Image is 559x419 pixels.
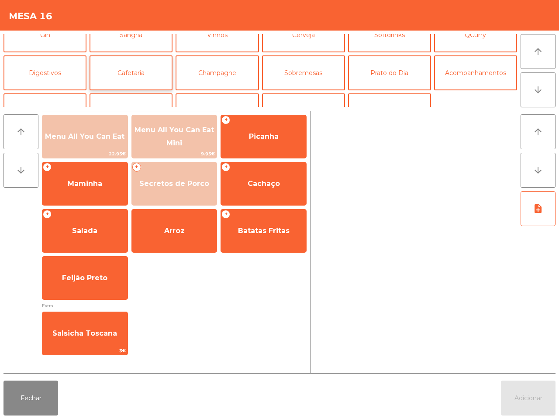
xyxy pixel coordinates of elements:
button: Prato do Dia [348,55,431,90]
span: + [43,163,52,172]
span: Maminha [68,179,102,188]
i: arrow_upward [533,127,543,137]
i: arrow_upward [533,46,543,57]
button: Bolt [176,93,259,128]
button: Uber/Glovo [90,93,173,128]
span: + [43,210,52,219]
button: arrow_upward [521,114,556,149]
button: QCurry [434,17,517,52]
span: Salsicha Toscana [52,329,117,337]
button: Acompanhamentos [434,55,517,90]
button: arrow_downward [521,72,556,107]
span: Menu All You Can Eat [45,132,124,141]
span: 22.95€ [42,150,128,158]
button: Oleos [262,93,345,128]
span: Cachaço [248,179,280,188]
button: Champagne [176,55,259,90]
button: Cerveja [262,17,345,52]
button: arrow_upward [521,34,556,69]
i: note_add [533,203,543,214]
button: Take Away [3,93,86,128]
i: arrow_upward [16,127,26,137]
button: Menu Do Dia [348,93,431,128]
button: Cafetaria [90,55,173,90]
span: Extra [42,302,307,310]
span: + [221,210,230,219]
h4: Mesa 16 [9,10,52,23]
span: + [221,116,230,124]
span: Batatas Fritas [238,227,290,235]
span: Salada [72,227,97,235]
span: Arroz [164,227,185,235]
button: Gin [3,17,86,52]
span: Picanha [249,132,279,141]
button: Fechar [3,381,58,416]
button: Digestivos [3,55,86,90]
i: arrow_downward [533,165,543,175]
button: arrow_downward [521,153,556,188]
button: arrow_upward [3,114,38,149]
span: Feijão Preto [62,274,107,282]
button: Sobremesas [262,55,345,90]
button: Sangria [90,17,173,52]
button: Vinhos [176,17,259,52]
i: arrow_downward [16,165,26,175]
button: note_add [521,191,556,226]
button: Softdrinks [348,17,431,52]
span: 9.95€ [132,150,217,158]
span: + [132,163,141,172]
button: arrow_downward [3,153,38,188]
span: Menu All You Can Eat Mini [135,126,214,147]
span: 3€ [42,347,128,355]
span: + [221,163,230,172]
span: Secretos de Porco [139,179,209,188]
i: arrow_downward [533,85,543,95]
